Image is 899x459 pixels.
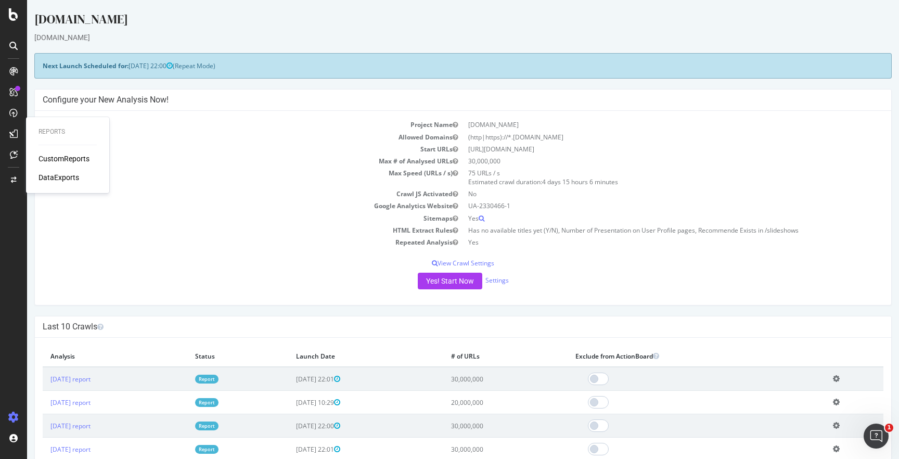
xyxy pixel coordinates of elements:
[16,155,436,167] td: Max # of Analysed URLs
[38,154,89,164] a: CustomReports
[436,188,856,200] td: No
[436,212,856,224] td: Yes
[16,95,856,105] h4: Configure your New Analysis Now!
[391,273,455,289] button: Yes! Start Now
[16,167,436,188] td: Max Speed (URLs / s)
[16,322,856,332] h4: Last 10 Crawls
[436,236,856,248] td: Yes
[168,445,191,454] a: Report
[436,155,856,167] td: 30,000,000
[436,167,856,188] td: 75 URLs / s Estimated crawl duration:
[416,414,541,438] td: 30,000,000
[160,346,262,367] th: Status
[16,119,436,131] td: Project Name
[16,259,856,267] p: View Crawl Settings
[16,143,436,155] td: Start URLs
[16,212,436,224] td: Sitemaps
[38,127,97,136] div: Reports
[16,61,101,70] strong: Next Launch Scheduled for:
[416,367,541,391] td: 30,000,000
[38,172,79,183] a: DataExports
[436,119,856,131] td: [DOMAIN_NAME]
[23,422,63,430] a: [DATE] report
[168,422,191,430] a: Report
[23,445,63,454] a: [DATE] report
[515,177,591,186] span: 4 days 15 hours 6 minutes
[864,424,889,449] iframe: Intercom live chat
[16,131,436,143] td: Allowed Domains
[16,224,436,236] td: HTML Extract Rules
[168,375,191,384] a: Report
[269,445,313,454] span: [DATE] 22:01
[416,346,541,367] th: # of URLs
[23,375,63,384] a: [DATE] report
[436,131,856,143] td: (http|https)://*.[DOMAIN_NAME]
[16,200,436,212] td: Google Analytics Website
[23,398,63,407] a: [DATE] report
[16,236,436,248] td: Repeated Analysis
[269,398,313,407] span: [DATE] 10:29
[436,143,856,155] td: [URL][DOMAIN_NAME]
[16,346,160,367] th: Analysis
[269,375,313,384] span: [DATE] 22:01
[269,422,313,430] span: [DATE] 22:00
[436,224,856,236] td: Has no available titles yet (Y/N), Number of Presentation on User Profile pages, Recommende Exist...
[541,346,798,367] th: Exclude from ActionBoard
[7,10,865,32] div: [DOMAIN_NAME]
[885,424,893,432] span: 1
[101,61,146,70] span: [DATE] 22:00
[16,188,436,200] td: Crawl JS Activated
[7,32,865,43] div: [DOMAIN_NAME]
[436,200,856,212] td: UA-2330466-1
[416,391,541,414] td: 20,000,000
[168,398,191,407] a: Report
[261,346,416,367] th: Launch Date
[458,276,482,285] a: Settings
[7,53,865,79] div: (Repeat Mode)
